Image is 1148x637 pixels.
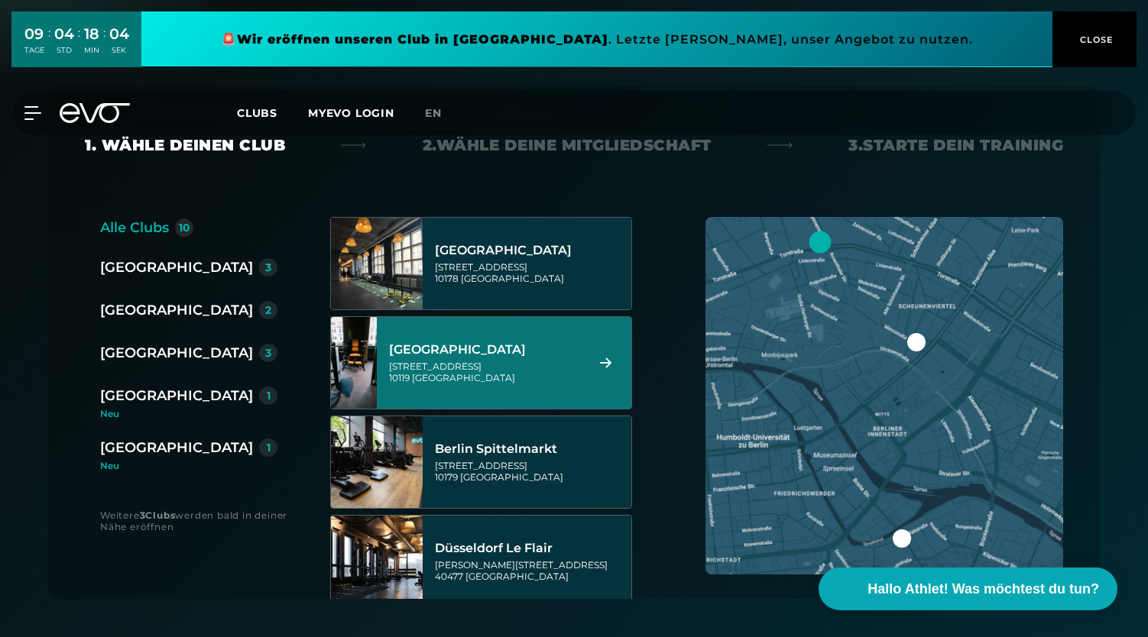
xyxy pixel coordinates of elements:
[237,105,308,120] a: Clubs
[267,442,271,453] div: 1
[48,24,50,65] div: :
[100,509,300,532] div: Weitere werden bald in deiner Nähe eröffnen
[100,461,277,470] div: Neu
[145,509,175,521] strong: Clubs
[435,261,627,284] div: [STREET_ADDRESS] 10178 [GEOGRAPHIC_DATA]
[100,385,253,406] div: [GEOGRAPHIC_DATA]
[267,390,271,401] div: 1
[140,509,146,521] strong: 3
[78,24,80,65] div: :
[237,106,277,120] span: Clubs
[705,217,1063,574] img: map
[24,23,44,45] div: 09
[109,23,129,45] div: 04
[435,243,627,258] div: [GEOGRAPHIC_DATA]
[331,218,423,309] img: Berlin Alexanderplatz
[100,299,253,321] div: [GEOGRAPHIC_DATA]
[84,23,99,45] div: 18
[24,45,44,56] div: TAGE
[100,437,253,458] div: [GEOGRAPHIC_DATA]
[435,541,627,556] div: Düsseldorf Le Flair
[435,559,627,582] div: [PERSON_NAME][STREET_ADDRESS] 40477 [GEOGRAPHIC_DATA]
[389,361,581,383] div: [STREET_ADDRESS] 10119 [GEOGRAPHIC_DATA]
[308,106,394,120] a: MYEVO LOGIN
[54,45,74,56] div: STD
[435,441,627,457] div: Berlin Spittelmarkt
[1076,33,1114,47] span: CLOSE
[265,348,271,358] div: 3
[103,24,105,65] div: :
[100,217,169,238] div: Alle Clubs
[100,409,290,419] div: Neu
[308,317,400,409] img: Berlin Rosenthaler Platz
[100,257,253,278] div: [GEOGRAPHIC_DATA]
[1052,11,1137,67] button: CLOSE
[109,45,129,56] div: SEK
[425,105,460,122] a: en
[435,460,627,483] div: [STREET_ADDRESS] 10179 [GEOGRAPHIC_DATA]
[100,342,253,364] div: [GEOGRAPHIC_DATA]
[179,222,190,233] div: 10
[265,305,271,315] div: 2
[265,262,271,273] div: 3
[331,416,423,508] img: Berlin Spittelmarkt
[84,45,99,56] div: MIN
[389,342,581,357] div: [GEOGRAPHIC_DATA]
[54,23,74,45] div: 04
[867,579,1099,600] span: Hallo Athlet! Was möchtest du tun?
[819,567,1117,610] button: Hallo Athlet! Was möchtest du tun?
[331,516,423,607] img: Düsseldorf Le Flair
[425,106,442,120] span: en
